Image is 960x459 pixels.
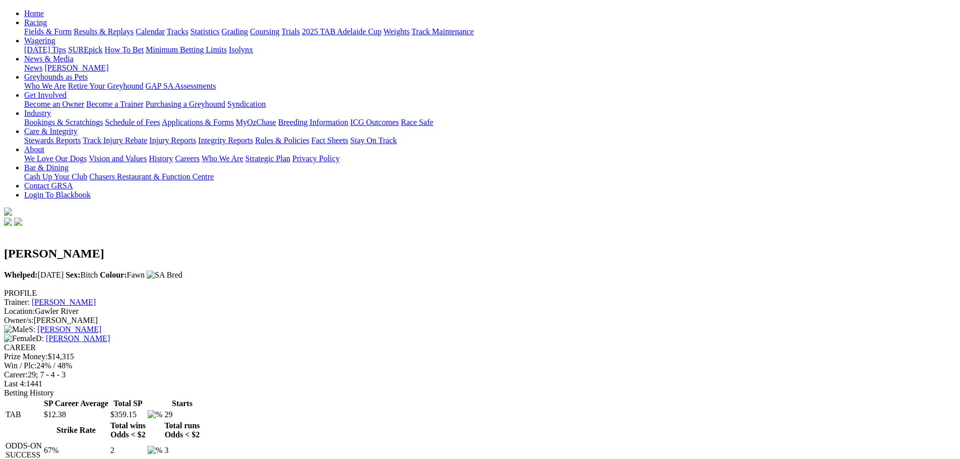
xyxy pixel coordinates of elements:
[24,100,956,109] div: Get Involved
[89,172,214,181] a: Chasers Restaurant & Function Centre
[24,82,956,91] div: Greyhounds as Pets
[24,136,81,145] a: Stewards Reports
[46,334,110,343] a: [PERSON_NAME]
[227,100,266,108] a: Syndication
[32,298,96,306] a: [PERSON_NAME]
[350,118,399,126] a: ICG Outcomes
[24,54,74,63] a: News & Media
[164,410,200,420] td: 29
[292,154,340,163] a: Privacy Policy
[24,45,956,54] div: Wagering
[350,136,397,145] a: Stay On Track
[86,100,144,108] a: Become a Trainer
[250,27,280,36] a: Coursing
[4,352,956,361] div: $14,315
[4,334,44,343] span: D:
[83,136,147,145] a: Track Injury Rebate
[190,27,220,36] a: Statistics
[311,136,348,145] a: Fact Sheets
[4,370,956,379] div: 29; 7 - 4 - 3
[136,27,165,36] a: Calendar
[4,271,63,279] span: [DATE]
[24,163,69,172] a: Bar & Dining
[222,27,248,36] a: Grading
[24,154,87,163] a: We Love Our Dogs
[4,247,956,260] h2: [PERSON_NAME]
[4,343,956,352] div: CAREER
[24,27,72,36] a: Fields & Form
[37,325,101,334] a: [PERSON_NAME]
[146,100,225,108] a: Purchasing a Greyhound
[4,334,36,343] img: Female
[4,218,12,226] img: facebook.svg
[167,27,188,36] a: Tracks
[198,136,253,145] a: Integrity Reports
[100,271,145,279] span: Fawn
[146,45,227,54] a: Minimum Betting Limits
[24,154,956,163] div: About
[164,399,200,409] th: Starts
[255,136,309,145] a: Rules & Policies
[24,118,956,127] div: Industry
[5,410,42,420] td: TAB
[24,18,47,27] a: Racing
[105,118,160,126] a: Schedule of Fees
[4,316,956,325] div: [PERSON_NAME]
[24,9,44,18] a: Home
[100,271,126,279] b: Colour:
[162,118,234,126] a: Applications & Forms
[110,399,146,409] th: Total SP
[302,27,381,36] a: 2025 TAB Adelaide Cup
[4,289,956,298] div: PROFILE
[68,45,102,54] a: SUREpick
[110,410,146,420] td: $359.15
[74,27,134,36] a: Results & Replays
[278,118,348,126] a: Breeding Information
[4,298,30,306] span: Trainer:
[24,136,956,145] div: Care & Integrity
[66,271,80,279] b: Sex:
[24,109,51,117] a: Industry
[4,325,35,334] span: S:
[383,27,410,36] a: Weights
[146,82,216,90] a: GAP SA Assessments
[110,421,146,440] th: Total wins Odds < $2
[4,271,38,279] b: Whelped:
[24,172,956,181] div: Bar & Dining
[43,399,109,409] th: SP Career Average
[24,45,66,54] a: [DATE] Tips
[24,27,956,36] div: Racing
[175,154,200,163] a: Careers
[4,307,35,315] span: Location:
[4,388,956,398] div: Betting History
[4,316,34,324] span: Owner/s:
[236,118,276,126] a: MyOzChase
[14,218,22,226] img: twitter.svg
[148,446,162,455] img: %
[24,172,87,181] a: Cash Up Your Club
[105,45,144,54] a: How To Bet
[4,361,956,370] div: 24% / 48%
[147,271,182,280] img: SA Bred
[4,379,26,388] span: Last 4:
[24,118,103,126] a: Bookings & Scratchings
[149,154,173,163] a: History
[24,127,78,136] a: Care & Integrity
[4,352,48,361] span: Prize Money:
[4,307,956,316] div: Gawler River
[24,181,73,190] a: Contact GRSA
[148,410,162,419] img: %
[66,271,98,279] span: Bitch
[24,63,42,72] a: News
[24,145,44,154] a: About
[43,410,109,420] td: $12.38
[24,82,66,90] a: Who We Are
[4,379,956,388] div: 1441
[24,73,88,81] a: Greyhounds as Pets
[281,27,300,36] a: Trials
[24,91,67,99] a: Get Involved
[229,45,253,54] a: Isolynx
[4,208,12,216] img: logo-grsa-white.png
[202,154,243,163] a: Who We Are
[4,370,28,379] span: Career:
